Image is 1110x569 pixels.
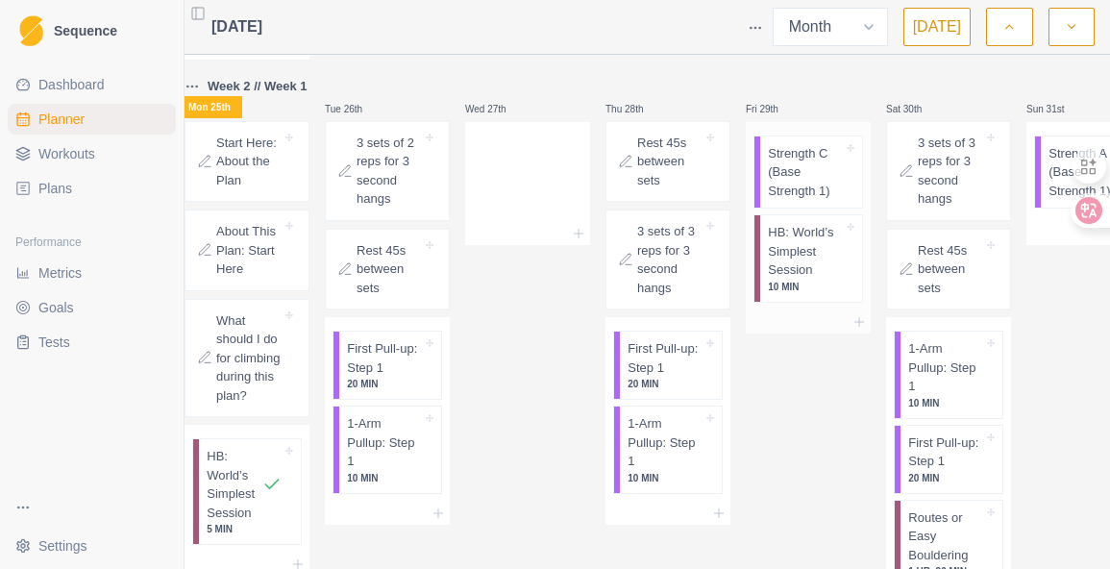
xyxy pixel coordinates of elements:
[768,144,843,201] p: Strength C (Base Strength 1)
[8,227,176,258] div: Performance
[357,241,422,298] p: Rest 45s between sets
[211,15,262,38] span: [DATE]
[637,222,703,297] p: 3 sets of 3 reps for 3 second hangs
[8,8,176,54] a: LogoSequence
[347,414,422,471] p: 1-Arm Pullup: Step 1
[19,15,43,47] img: Logo
[894,331,1003,419] div: 1-Arm Pullup: Step 110 MIN
[918,241,983,298] p: Rest 45s between sets
[908,471,983,485] p: 20 MIN
[908,508,983,565] p: Routes or Easy Bouldering
[325,121,450,221] div: 3 sets of 2 reps for 3 second hangs
[333,406,442,494] div: 1-Arm Pullup: Step 110 MIN
[207,447,262,522] p: HB: World’s Simplest Session
[908,339,983,396] p: 1-Arm Pullup: Step 1
[605,121,730,203] div: Rest 45s between sets
[628,339,703,377] p: First Pull-up: Step 1
[325,102,382,116] p: Tue 26th
[886,229,1011,310] div: Rest 45s between sets
[886,121,1011,221] div: 3 sets of 3 reps for 3 second hangs
[908,396,983,410] p: 10 MIN
[185,210,309,291] div: About This Plan: Start Here
[38,263,82,283] span: Metrics
[637,134,703,190] p: Rest 45s between sets
[908,433,983,471] p: First Pull-up: Step 1
[8,531,176,561] button: Settings
[357,134,422,209] p: 3 sets of 2 reps for 3 second hangs
[753,214,863,303] div: HB: World’s Simplest Session10 MIN
[8,258,176,288] a: Metrics
[38,333,70,352] span: Tests
[465,102,523,116] p: Wed 27th
[333,331,442,400] div: First Pull-up: Step 120 MIN
[768,223,843,280] p: HB: World’s Simplest Session
[8,138,176,169] a: Workouts
[628,414,703,471] p: 1-Arm Pullup: Step 1
[38,110,85,129] span: Planner
[746,102,803,116] p: Fri 29th
[192,438,302,545] div: HB: World’s Simplest Session5 MIN
[768,280,843,294] p: 10 MIN
[38,298,74,317] span: Goals
[8,292,176,323] a: Goals
[918,134,983,209] p: 3 sets of 3 reps for 3 second hangs
[605,102,663,116] p: Thu 28th
[347,377,422,391] p: 20 MIN
[216,311,282,406] p: What should I do for climbing during this plan?
[185,299,309,418] div: What should I do for climbing during this plan?
[185,96,242,118] p: Mon 25th
[216,222,282,279] p: About This Plan: Start Here
[8,173,176,204] a: Plans
[753,136,863,210] div: Strength C (Base Strength 1)
[628,377,703,391] p: 20 MIN
[347,339,422,377] p: First Pull-up: Step 1
[216,134,282,190] p: Start Here: About the Plan
[8,104,176,135] a: Planner
[1026,102,1084,116] p: Sun 31st
[894,425,1003,494] div: First Pull-up: Step 120 MIN
[38,144,95,163] span: Workouts
[613,331,723,400] div: First Pull-up: Step 120 MIN
[347,471,422,485] p: 10 MIN
[208,77,308,96] p: Week 2 // Week 1
[38,179,72,198] span: Plans
[886,102,944,116] p: Sat 30th
[325,229,450,310] div: Rest 45s between sets
[185,121,309,203] div: Start Here: About the Plan
[628,471,703,485] p: 10 MIN
[613,406,723,494] div: 1-Arm Pullup: Step 110 MIN
[207,522,282,536] p: 5 MIN
[605,210,730,309] div: 3 sets of 3 reps for 3 second hangs
[38,75,105,94] span: Dashboard
[8,327,176,358] a: Tests
[54,24,117,37] span: Sequence
[8,69,176,100] a: Dashboard
[903,8,971,46] button: [DATE]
